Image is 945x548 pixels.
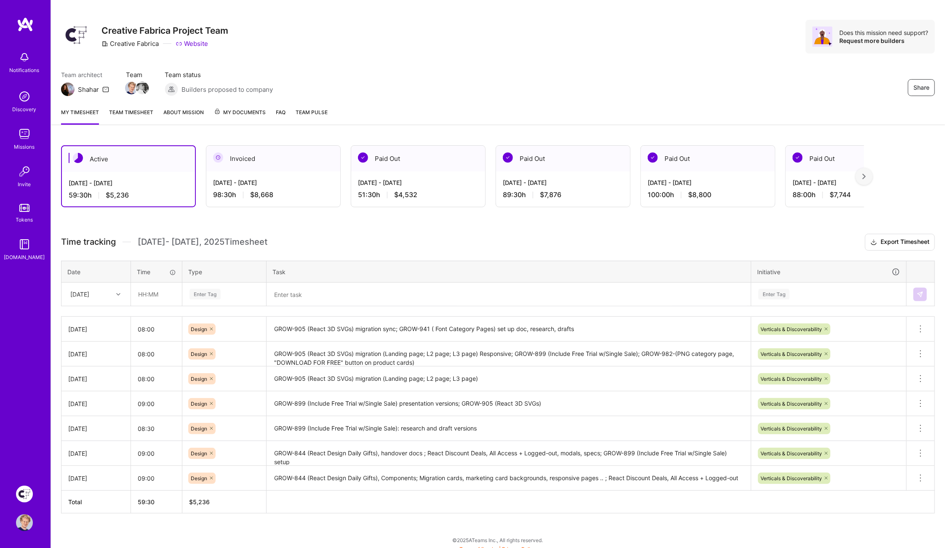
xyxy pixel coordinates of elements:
button: Export Timesheet [865,234,935,251]
span: $7,876 [540,190,561,199]
img: discovery [16,88,33,105]
a: Team Member Avatar [137,81,148,95]
i: icon Mail [102,86,109,93]
div: Shahar [78,85,99,94]
input: HH:MM [131,442,182,465]
div: [DATE] [68,474,124,483]
textarea: GROW-844 (React Design Daily Gifts), handover docs ; React Discount Deals, All Access + Logged-ou... [267,442,750,465]
div: Paid Out [641,146,775,171]
span: Time tracking [61,237,116,247]
span: $8,668 [250,190,273,199]
img: Team Member Avatar [136,82,149,94]
span: Verticals & Discoverability [761,401,822,407]
img: Active [73,153,83,163]
div: Request more builders [839,37,928,45]
i: icon CompanyGray [101,40,108,47]
div: 59:30 h [69,191,188,200]
span: Verticals & Discoverability [761,425,822,432]
div: Paid Out [496,146,630,171]
a: Creative Fabrica Project Team [14,486,35,503]
div: [DATE] [68,350,124,358]
a: About Mission [163,108,204,125]
span: Design [191,376,207,382]
span: Design [191,475,207,481]
i: icon Chevron [116,292,120,297]
input: HH:MM [131,467,182,489]
a: Team Member Avatar [126,81,137,95]
span: $8,800 [688,190,711,199]
textarea: GROW-905 (React 3D SVGs) migration (Landing page; L2 page; L3 page) [267,367,750,390]
div: [DATE] - [DATE] [648,178,768,187]
img: Invoiced [213,152,223,163]
div: Active [62,146,195,172]
img: Paid Out [793,152,803,163]
th: Total [61,491,131,513]
img: Invite [16,163,33,180]
img: Team Member Avatar [125,82,138,94]
span: $4,532 [394,190,417,199]
div: [DATE] - [DATE] [213,178,334,187]
div: [DATE] [68,325,124,334]
div: [DATE] [70,290,89,299]
button: Share [908,79,935,96]
input: HH:MM [131,393,182,415]
span: Design [191,425,207,432]
a: FAQ [276,108,286,125]
img: right [862,174,866,179]
div: Invite [18,180,31,189]
span: $ 5,236 [189,498,210,505]
img: Paid Out [503,152,513,163]
a: Team timesheet [109,108,153,125]
span: Verticals & Discoverability [761,326,822,332]
th: Task [267,261,751,283]
a: User Avatar [14,514,35,531]
textarea: GROW-905 (React 3D SVGs) migration sync; GROW-941 ( Font Category Pages) set up doc, research, dr... [267,318,750,341]
div: Discovery [13,105,37,114]
input: HH:MM [131,368,182,390]
span: Team Pulse [296,109,328,115]
img: User Avatar [16,514,33,531]
div: [DATE] - [DATE] [69,179,188,187]
div: [DATE] - [DATE] [358,178,478,187]
img: Creative Fabrica Project Team [16,486,33,503]
img: Avatar [812,27,833,47]
th: Type [182,261,267,283]
input: HH:MM [131,283,182,305]
img: bell [16,49,33,66]
img: Company Logo [61,20,91,50]
div: Missions [14,142,35,151]
div: Paid Out [351,146,485,171]
span: Verticals & Discoverability [761,376,822,382]
h3: Creative Fabrica Project Team [101,25,228,36]
div: [DATE] [68,449,124,458]
div: 89:30 h [503,190,623,199]
span: Builders proposed to company [182,85,273,94]
span: $5,236 [106,191,129,200]
span: [DATE] - [DATE] , 2025 Timesheet [138,237,267,247]
span: Design [191,351,207,357]
img: Submit [917,291,924,298]
span: Verticals & Discoverability [761,475,822,481]
input: HH:MM [131,417,182,440]
span: Team architect [61,70,109,79]
span: Design [191,450,207,457]
input: HH:MM [131,343,182,365]
div: [DATE] [68,424,124,433]
i: icon Download [870,238,877,247]
div: Invoiced [206,146,340,171]
img: Paid Out [358,152,368,163]
div: Enter Tag [758,288,790,301]
span: Team [126,70,148,79]
a: My timesheet [61,108,99,125]
img: tokens [19,204,29,212]
div: 98:30 h [213,190,334,199]
div: [DOMAIN_NAME] [4,253,45,262]
span: Design [191,401,207,407]
img: logo [17,17,34,32]
div: [DATE] [68,399,124,408]
div: Notifications [10,66,40,75]
img: teamwork [16,126,33,142]
input: HH:MM [131,318,182,340]
textarea: GROW-905 (React 3D SVGs) migration (Landing page; L2 page; L3 page) Responsive; GROW-899 (Include... [267,342,750,366]
div: [DATE] [68,374,124,383]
